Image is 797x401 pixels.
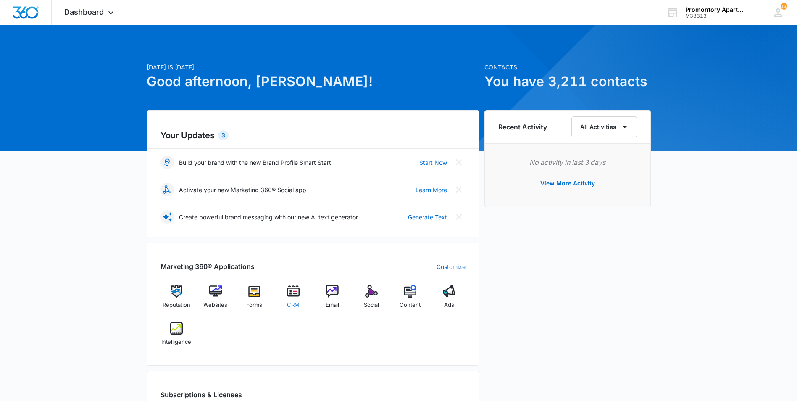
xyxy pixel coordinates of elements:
[160,390,242,400] h2: Subscriptions & Licenses
[498,157,637,167] p: No activity in last 3 days
[419,158,447,167] a: Start Now
[444,301,454,309] span: Ads
[781,3,787,10] span: 134
[163,301,190,309] span: Reputation
[437,262,466,271] a: Customize
[179,158,331,167] p: Build your brand with the new Brand Profile Smart Start
[147,63,479,71] p: [DATE] is [DATE]
[408,213,447,222] a: Generate Text
[179,185,306,194] p: Activate your new Marketing 360® Social app
[394,285,426,315] a: Content
[781,3,787,10] div: notifications count
[484,71,651,92] h1: You have 3,211 contacts
[326,301,339,309] span: Email
[238,285,271,315] a: Forms
[203,301,227,309] span: Websites
[160,285,193,315] a: Reputation
[246,301,262,309] span: Forms
[160,261,255,272] h2: Marketing 360® Applications
[532,173,603,193] button: View More Activity
[218,130,229,140] div: 3
[316,285,349,315] a: Email
[64,8,104,16] span: Dashboard
[160,322,193,352] a: Intelligence
[498,122,547,132] h6: Recent Activity
[277,285,310,315] a: CRM
[433,285,466,315] a: Ads
[685,13,747,19] div: account id
[416,185,447,194] a: Learn More
[287,301,300,309] span: CRM
[364,301,379,309] span: Social
[571,116,637,137] button: All Activities
[179,213,358,222] p: Create powerful brand messaging with our new AI text generator
[484,63,651,71] p: Contacts
[147,71,479,92] h1: Good afternoon, [PERSON_NAME]!
[400,301,421,309] span: Content
[452,156,466,169] button: Close
[199,285,231,315] a: Websites
[452,183,466,196] button: Close
[161,338,191,346] span: Intelligence
[685,6,747,13] div: account name
[160,129,466,142] h2: Your Updates
[452,210,466,224] button: Close
[355,285,387,315] a: Social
